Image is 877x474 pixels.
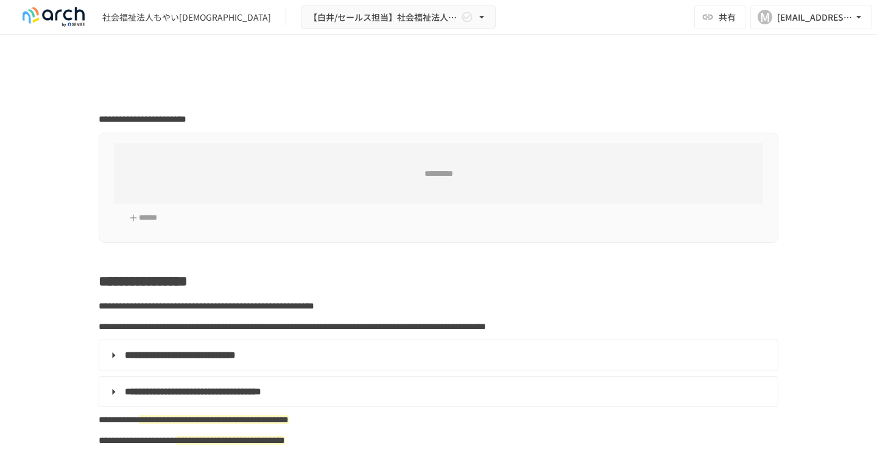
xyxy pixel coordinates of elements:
[309,10,459,25] span: 【白井/セールス担当】社会福祉法人もやい[DEMOGRAPHIC_DATA]様_初期設定サポート
[719,10,736,24] span: 共有
[102,11,271,24] div: 社会福祉法人もやい[DEMOGRAPHIC_DATA]
[758,10,772,24] div: M
[777,10,853,25] div: [EMAIL_ADDRESS][DOMAIN_NAME]
[301,5,496,29] button: 【白井/セールス担当】社会福祉法人もやい[DEMOGRAPHIC_DATA]様_初期設定サポート
[750,5,872,29] button: M[EMAIL_ADDRESS][DOMAIN_NAME]
[694,5,745,29] button: 共有
[15,7,93,27] img: logo-default@2x-9cf2c760.svg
